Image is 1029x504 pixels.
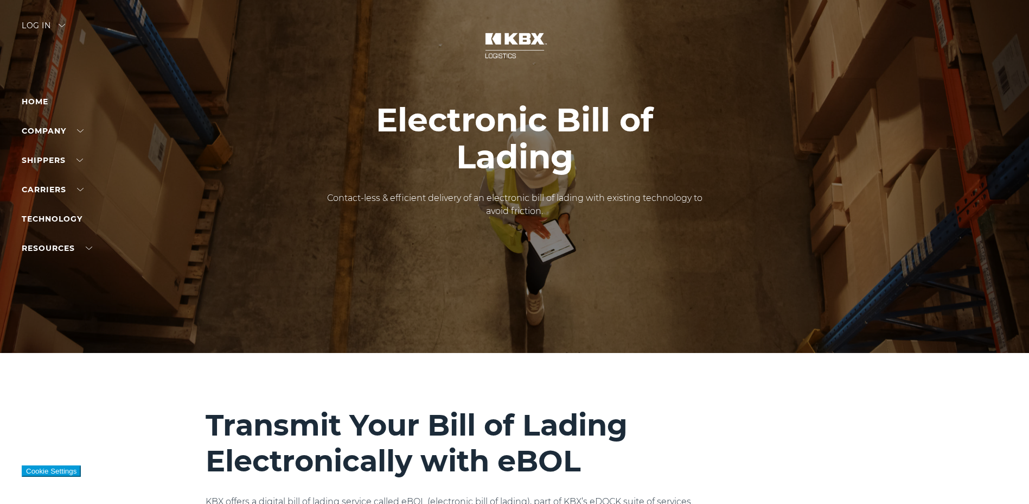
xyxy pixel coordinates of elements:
div: Log in [22,22,65,37]
h2: Transmit Your Bill of Lading Electronically with eBOL [206,407,824,479]
img: kbx logo [474,22,555,70]
a: RESOURCES [22,243,92,253]
a: Carriers [22,185,84,194]
a: SHIPPERS [22,155,83,165]
button: Cookie Settings [22,465,81,477]
img: arrow [59,24,65,27]
p: Contact-less & efficient delivery of an electronic bill of lading with existing technology to avo... [326,192,703,218]
a: Technology [22,214,82,224]
a: Company [22,126,84,136]
a: Home [22,97,48,106]
h1: Electronic Bill of Lading [326,102,703,175]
